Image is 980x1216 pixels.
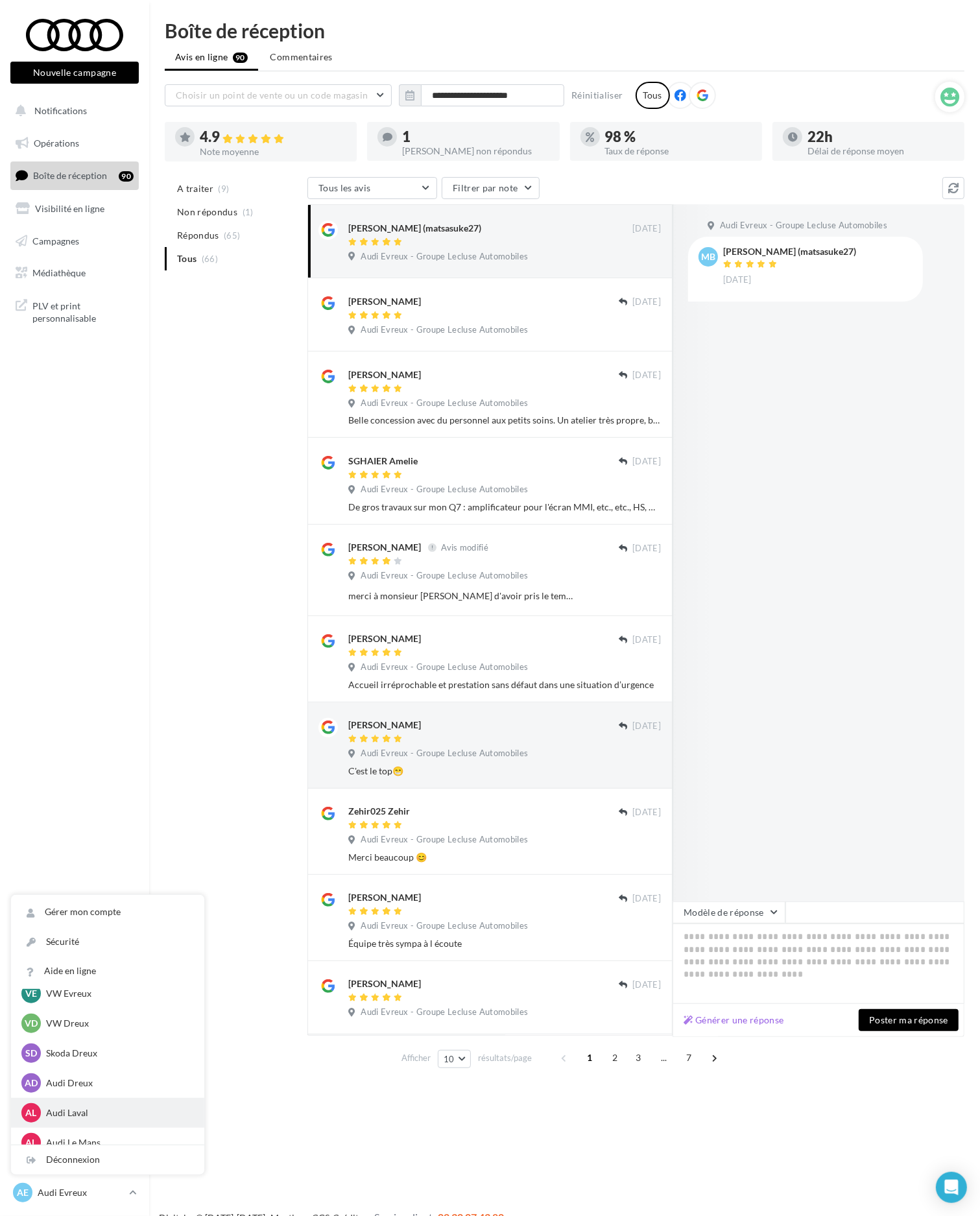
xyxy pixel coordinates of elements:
[348,414,661,427] div: Belle concession avec du personnel aux petits soins. Un atelier très propre, bref c'est parfait
[673,901,785,924] button: Modèle de réponse
[605,147,752,156] div: Taux de réponse
[177,182,213,195] span: A traiter
[605,130,752,144] div: 98 %
[361,662,528,673] span: Audi Evreux - Groupe Lecluse Automobiles
[632,543,661,554] span: [DATE]
[8,195,141,222] a: Visibilité en ligne
[441,542,488,553] span: Avis modifié
[10,62,139,84] button: Nouvelle campagne
[270,51,333,64] span: Commentaires
[348,891,421,904] div: [PERSON_NAME]
[11,927,204,957] a: Sécurité
[632,370,661,381] span: [DATE]
[678,1012,789,1028] button: Générer une réponse
[348,765,661,778] div: C'est le top😁
[17,1186,29,1199] span: AE
[348,977,421,990] div: [PERSON_NAME]
[636,82,670,109] div: Tous
[478,1052,532,1064] span: résultats/page
[177,206,237,219] span: Non répondus
[348,295,421,308] div: [PERSON_NAME]
[628,1047,649,1068] span: 3
[318,182,371,193] span: Tous les avis
[8,161,141,189] a: Boîte de réception90
[46,1047,189,1060] p: Skoda Dreux
[402,147,549,156] div: [PERSON_NAME] non répondus
[35,203,104,214] span: Visibilité en ligne
[8,130,141,157] a: Opérations
[26,1136,37,1149] span: AL
[8,259,141,287] a: Médiathèque
[723,247,856,256] div: [PERSON_NAME] (matsasuke27)
[32,297,134,325] span: PLV et print personnalisable
[34,105,87,116] span: Notifications
[119,171,134,182] div: 90
[720,220,887,232] span: Audi Evreux - Groupe Lecluse Automobiles
[46,987,189,1000] p: VW Evreux
[361,834,528,846] span: Audi Evreux - Groupe Lecluse Automobiles
[38,1186,124,1199] p: Audi Evreux
[605,1047,626,1068] span: 2
[361,251,528,263] span: Audi Evreux - Groupe Lecluse Automobiles
[200,147,346,156] div: Note moyenne
[632,721,661,732] span: [DATE]
[361,570,528,582] span: Audi Evreux - Groupe Lecluse Automobiles
[25,1017,38,1030] span: VD
[348,455,418,468] div: SGHAIER Amelie
[25,987,37,1000] span: VE
[444,1054,455,1064] span: 10
[348,501,661,514] div: De gros travaux sur mon Q7 : amplificateur pour l'écran MMI, etc., etc., HS, moteur rétro, problè...
[632,223,661,235] span: [DATE]
[33,170,107,181] span: Boîte de réception
[402,130,549,144] div: 1
[361,324,528,336] span: Audi Evreux - Groupe Lecluse Automobiles
[176,89,368,101] span: Choisir un point de vente ou un code magasin
[701,250,715,263] span: MB
[679,1047,700,1068] span: 7
[34,137,79,149] span: Opérations
[46,1017,189,1030] p: VW Dreux
[361,920,528,932] span: Audi Evreux - Groupe Lecluse Automobiles
[46,1106,189,1119] p: Audi Laval
[348,632,421,645] div: [PERSON_NAME]
[632,807,661,818] span: [DATE]
[307,177,437,199] button: Tous les avis
[936,1172,967,1203] div: Open Intercom Messenger
[723,274,752,286] span: [DATE]
[361,1007,528,1018] span: Audi Evreux - Groupe Lecluse Automobiles
[219,184,230,194] span: (9)
[361,398,528,409] span: Audi Evreux - Groupe Lecluse Automobiles
[32,235,79,246] span: Campagnes
[859,1009,959,1031] button: Poster ma réponse
[348,368,421,381] div: [PERSON_NAME]
[177,229,219,242] span: Répondus
[11,1145,204,1174] div: Déconnexion
[25,1077,38,1090] span: AD
[632,979,661,991] span: [DATE]
[348,222,481,235] div: [PERSON_NAME] (matsasuke27)
[807,147,954,156] div: Délai de réponse moyen
[807,130,954,144] div: 22h
[632,456,661,468] span: [DATE]
[348,937,661,950] div: Équipe très sympa à l écoute
[442,177,540,199] button: Filtrer par note
[200,130,346,145] div: 4.9
[8,97,136,125] button: Notifications
[348,805,410,818] div: Zehir025 Zehir
[348,851,661,864] div: Merci beaucoup 😊
[348,719,421,732] div: [PERSON_NAME]
[243,207,254,217] span: (1)
[401,1052,431,1064] span: Afficher
[11,957,204,986] a: Aide en ligne
[348,541,421,554] div: [PERSON_NAME]
[361,484,528,495] span: Audi Evreux - Groupe Lecluse Automobiles
[10,1180,139,1205] a: AE Audi Evreux
[632,296,661,308] span: [DATE]
[348,590,577,602] div: merci à monsieur [PERSON_NAME] d'avoir pris le temps de me rappeler afin de comprendre et amélior...
[361,748,528,759] span: Audi Evreux - Groupe Lecluse Automobiles
[654,1047,675,1068] span: ...
[32,267,86,278] span: Médiathèque
[46,1136,189,1149] p: Audi Le Mans
[580,1047,601,1068] span: 1
[348,678,661,691] div: Accueil irréprochable et prestation sans défaut dans une situation d’urgence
